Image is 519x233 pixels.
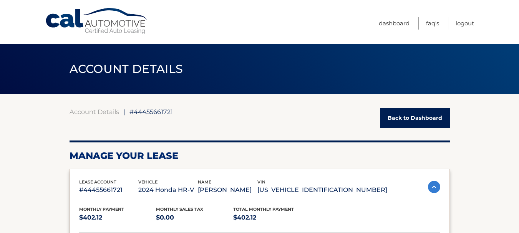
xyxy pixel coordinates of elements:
a: Logout [456,17,474,30]
p: 2024 Honda HR-V [138,185,198,195]
span: name [198,179,211,185]
a: Account Details [70,108,119,116]
span: #44455661721 [129,108,173,116]
span: vehicle [138,179,158,185]
span: vin [257,179,265,185]
span: Total Monthly Payment [233,207,294,212]
span: ACCOUNT DETAILS [70,62,183,76]
a: Cal Automotive [45,8,149,35]
p: $402.12 [79,212,156,223]
a: Back to Dashboard [380,108,450,128]
span: lease account [79,179,116,185]
p: [PERSON_NAME] [198,185,257,195]
p: [US_VEHICLE_IDENTIFICATION_NUMBER] [257,185,387,195]
span: Monthly Payment [79,207,124,212]
p: $0.00 [156,212,233,223]
span: | [123,108,125,116]
p: #44455661721 [79,185,139,195]
span: Monthly sales Tax [156,207,203,212]
a: Dashboard [379,17,410,30]
a: FAQ's [426,17,439,30]
h2: Manage Your Lease [70,150,450,162]
p: $402.12 [233,212,310,223]
img: accordion-active.svg [428,181,440,193]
